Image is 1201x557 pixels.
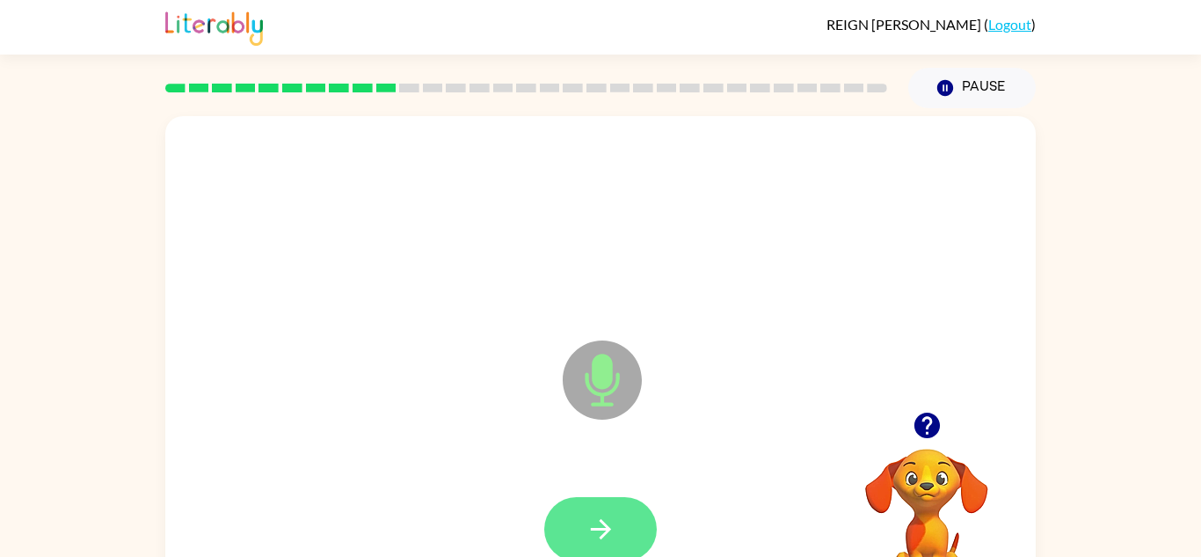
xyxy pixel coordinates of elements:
img: Literably [165,7,263,46]
div: ( ) [826,16,1036,33]
button: Pause [908,68,1036,108]
a: Logout [988,16,1031,33]
span: REIGN [PERSON_NAME] [826,16,984,33]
